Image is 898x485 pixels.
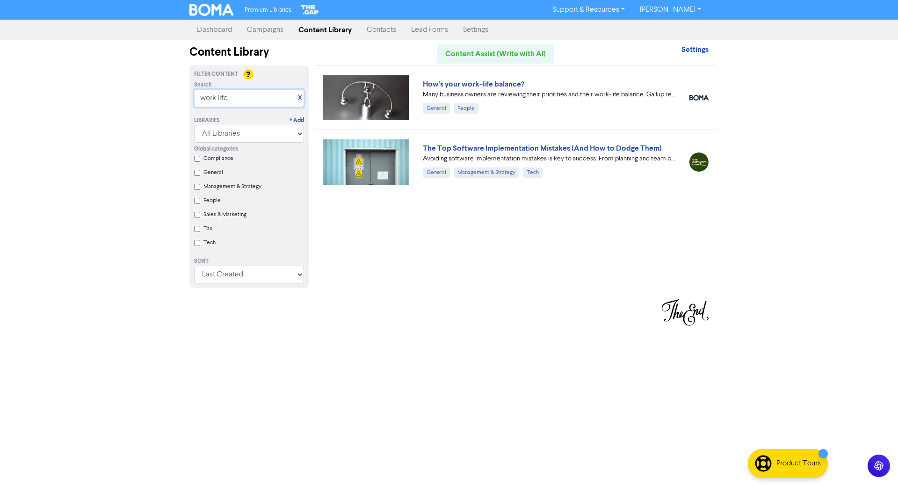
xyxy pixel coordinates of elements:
[359,21,404,39] a: Contacts
[203,154,233,163] label: Compliance
[203,239,216,247] label: Tech
[189,4,233,16] img: BOMA Logo
[194,257,304,266] div: Sort
[203,196,221,205] label: People
[681,46,709,54] a: Settings
[689,152,709,172] img: thesoftwarecoach
[423,103,450,114] div: General
[423,144,662,153] a: The Top Software Implementation Mistakes (And How to Dodge Them)
[523,167,543,178] div: Tech
[203,224,212,233] label: Tax
[423,90,675,100] div: Many business owners are reviewing their priorities and their work-life balance. Gallup reported ...
[404,21,456,39] a: Lead Forms
[290,116,304,125] a: + Add
[456,21,496,39] a: Settings
[851,440,898,485] iframe: Chat Widget
[239,21,291,39] a: Campaigns
[300,4,320,16] img: The Gap
[437,44,554,64] a: Content Assist (Write with AI)
[632,2,709,17] a: [PERSON_NAME]
[454,103,478,114] div: People
[194,81,212,89] span: Search
[545,2,632,17] a: Support & Resources
[245,7,292,13] span: Premium Libraries:
[194,116,220,125] div: Libraries
[194,145,304,153] div: Global categories
[203,182,261,191] label: Management & Strategy
[423,80,524,89] a: How’s your work-life balance?
[203,168,223,177] label: General
[189,44,309,61] div: Content Library
[454,167,519,178] div: Management & Strategy
[203,210,246,219] label: Sales & Marketing
[194,70,304,79] div: Filter Content
[689,95,709,101] img: boma
[423,154,675,164] div: Avoiding software implementation mistakes is key to success. From planning and team buy-in to pro...
[189,21,239,39] a: Dashboard
[681,45,709,54] strong: Settings
[662,299,709,326] img: You have reached the last page of content
[291,21,359,39] a: Content Library
[298,94,302,101] a: X
[423,167,450,178] div: General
